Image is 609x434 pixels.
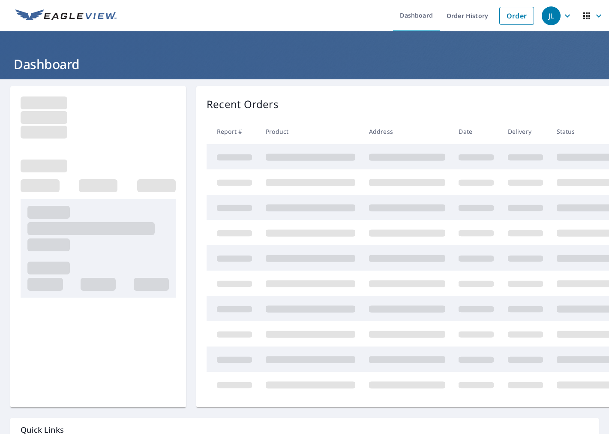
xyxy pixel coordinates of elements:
[542,6,561,25] div: JL
[259,119,362,144] th: Product
[207,96,279,112] p: Recent Orders
[362,119,452,144] th: Address
[501,119,550,144] th: Delivery
[452,119,501,144] th: Date
[15,9,117,22] img: EV Logo
[499,7,534,25] a: Order
[10,55,599,73] h1: Dashboard
[207,119,259,144] th: Report #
